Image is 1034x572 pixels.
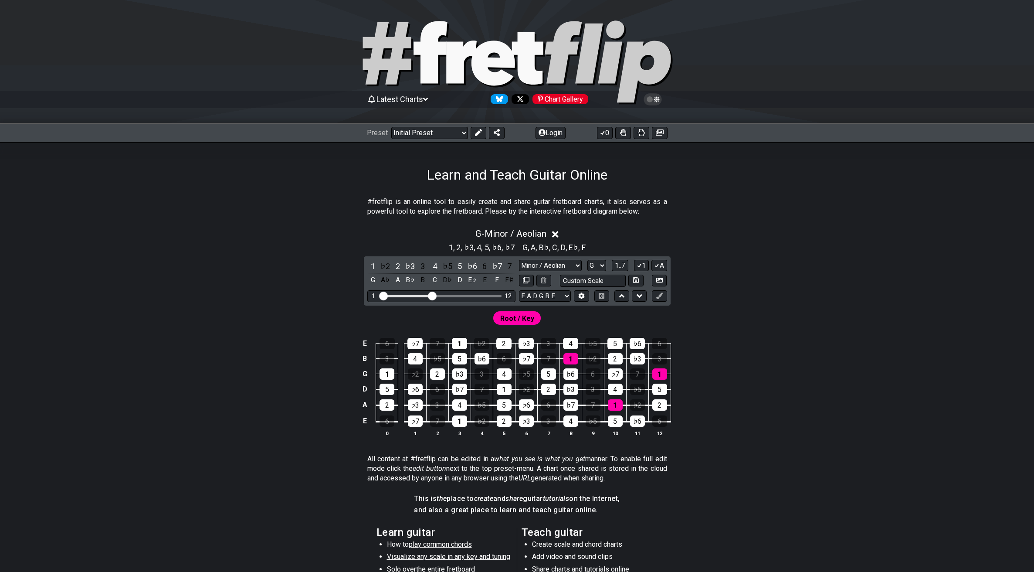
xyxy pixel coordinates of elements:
select: Scale [519,260,582,272]
div: toggle pitch class [479,274,490,286]
div: 2 [541,384,556,395]
span: ♭7 [505,242,515,253]
a: Follow #fretflip at X [508,94,529,104]
div: ♭6 [519,399,534,411]
div: ♭6 [630,338,645,349]
div: 5 [541,368,556,380]
section: Scale pitch classes [519,240,590,254]
li: How to [387,540,511,552]
div: toggle scale degree [504,260,515,272]
span: 4 [477,242,481,253]
em: what you see is what you get [494,455,585,463]
span: , [461,242,464,253]
div: toggle pitch class [442,274,453,286]
h1: Learn and Teach Guitar Online [427,167,607,183]
button: Create Image [652,275,667,286]
a: Follow #fretflip at Bluesky [487,94,508,104]
span: Visualize any scale in any key and tuning [387,552,510,561]
th: 5 [493,429,515,438]
div: 6 [380,415,394,427]
div: 7 [430,415,445,427]
div: 6 [586,368,600,380]
div: toggle scale degree [417,260,428,272]
span: F [582,242,586,253]
section: Scale pitch classes [445,240,519,254]
span: C [552,242,557,253]
div: 1 [452,415,467,427]
div: ♭3 [630,353,645,364]
button: Toggle Dexterity for all fretkits [615,127,631,139]
span: , [502,242,505,253]
div: 5 [607,338,623,349]
span: , [474,242,477,253]
div: 1 [497,384,512,395]
span: 5 [485,242,489,253]
p: All content at #fretflip can be edited in a manner. To enable full edit mode click the next to th... [367,454,667,483]
span: E♭ [569,242,578,253]
button: 0 [597,127,613,139]
div: toggle scale degree [380,260,391,272]
span: A [531,242,536,253]
th: 3 [448,429,471,438]
div: ♭2 [630,399,645,411]
div: 3 [541,338,556,349]
th: 11 [626,429,648,438]
em: edit button [413,464,446,473]
select: Tuning [519,290,571,302]
div: 6 [652,415,667,427]
span: G - Minor / Aeolian [475,228,546,239]
em: the [437,494,447,503]
button: 1 [634,260,649,272]
div: ♭5 [585,338,600,349]
div: 3 [586,384,600,395]
div: ♭6 [563,368,578,380]
span: Latest Charts [376,95,423,104]
div: Chart Gallery [532,94,588,104]
td: E [359,413,370,429]
th: 0 [376,429,398,438]
div: ♭2 [519,384,534,395]
div: ♭7 [408,415,423,427]
th: 10 [604,429,626,438]
div: 1 [372,293,375,300]
div: ♭5 [475,399,489,411]
span: 1 [449,242,453,253]
div: 5 [608,415,623,427]
th: 12 [648,429,671,438]
button: Move down [632,290,647,302]
button: Store user defined scale [628,275,643,286]
div: toggle pitch class [492,274,503,286]
div: 5 [497,399,512,411]
span: , [578,242,582,253]
div: 1 [380,368,394,380]
span: , [566,242,569,253]
div: 3 [475,368,489,380]
th: 2 [426,429,448,438]
div: 7 [541,353,556,364]
em: tutorials [543,494,570,503]
div: ♭2 [408,368,423,380]
div: toggle pitch class [404,274,416,286]
div: 2 [608,353,623,364]
div: 7 [430,338,445,349]
div: ♭5 [630,384,645,395]
div: ♭2 [475,415,489,427]
div: 4 [608,384,623,395]
div: toggle scale degree [454,260,465,272]
span: ♭3 [464,242,474,253]
span: , [453,242,457,253]
div: 6 [541,399,556,411]
div: 4 [408,353,423,364]
th: 8 [559,429,582,438]
button: First click edit preset to enable marker editing [652,290,667,302]
span: D [561,242,566,253]
td: B [359,351,370,366]
th: 7 [537,429,559,438]
th: 9 [582,429,604,438]
th: 1 [404,429,426,438]
div: 2 [496,338,512,349]
th: 6 [515,429,537,438]
td: A [359,397,370,413]
div: 6 [497,353,512,364]
div: toggle pitch class [392,274,403,286]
